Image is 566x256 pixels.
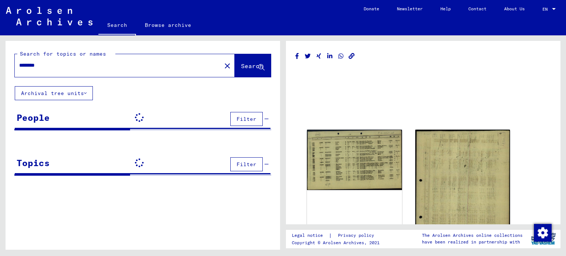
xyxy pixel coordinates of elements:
[230,112,263,126] button: Filter
[293,52,301,61] button: Share on Facebook
[292,239,383,246] p: Copyright © Arolsen Archives, 2021
[235,54,271,77] button: Search
[422,232,523,239] p: The Arolsen Archives online collections
[307,130,402,190] img: 001.jpg
[17,111,50,124] div: People
[237,161,256,168] span: Filter
[332,232,383,239] a: Privacy policy
[304,52,312,61] button: Share on Twitter
[315,52,323,61] button: Share on Xing
[17,156,50,169] div: Topics
[15,86,93,100] button: Archival tree units
[292,232,329,239] a: Legal notice
[337,52,345,61] button: Share on WhatsApp
[20,50,106,57] mat-label: Search for topics or names
[348,52,356,61] button: Copy link
[237,116,256,122] span: Filter
[230,157,263,171] button: Filter
[542,7,551,12] span: EN
[534,224,552,242] img: Change consent
[241,62,263,70] span: Search
[6,7,92,25] img: Arolsen_neg.svg
[136,16,200,34] a: Browse archive
[422,239,523,245] p: have been realized in partnership with
[326,52,334,61] button: Share on LinkedIn
[220,58,235,73] button: Clear
[530,229,557,248] img: yv_logo.png
[98,16,136,35] a: Search
[292,232,383,239] div: |
[223,62,232,70] mat-icon: close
